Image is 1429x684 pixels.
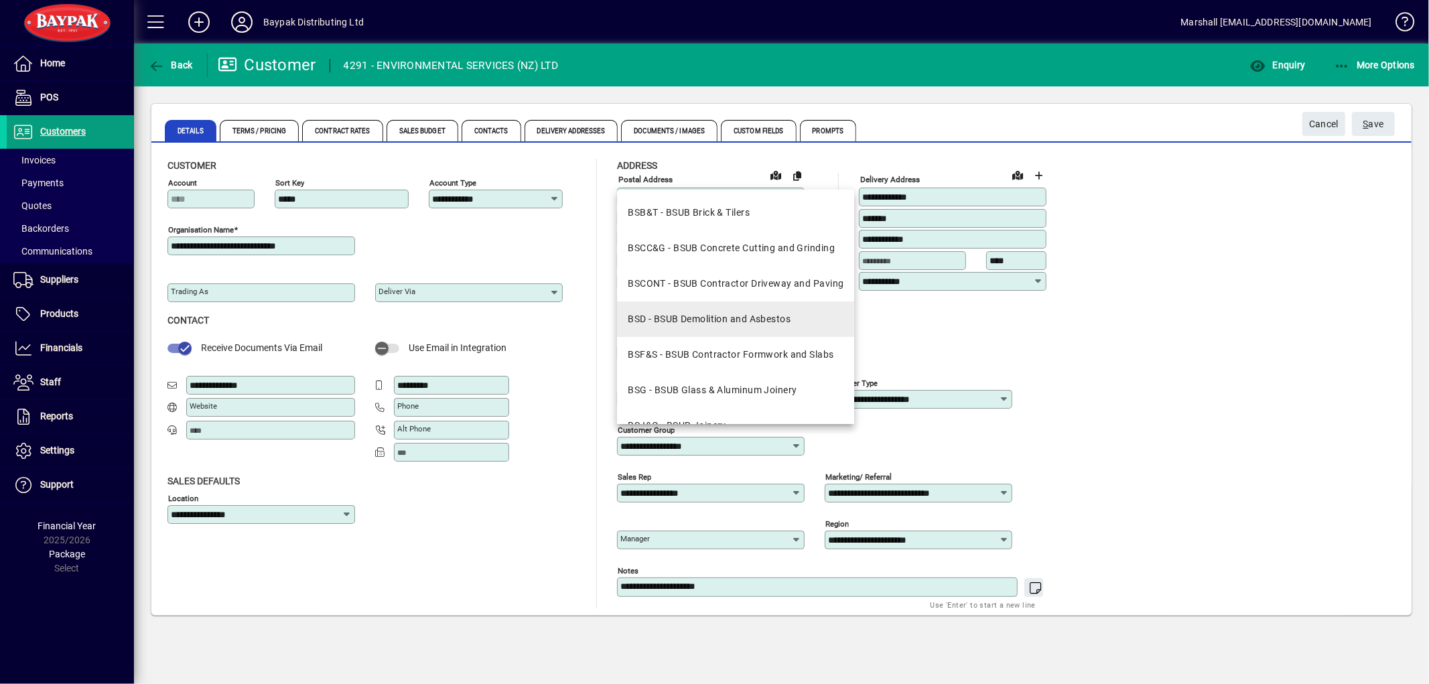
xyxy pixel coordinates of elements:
[168,493,198,502] mat-label: Location
[167,160,216,171] span: Customer
[167,315,209,326] span: Contact
[40,92,58,102] span: POS
[1352,112,1395,136] button: Save
[7,194,134,217] a: Quotes
[263,11,364,33] div: Baypak Distributing Ltd
[800,120,857,141] span: Prompts
[7,400,134,433] a: Reports
[168,225,234,234] mat-label: Organisation name
[7,47,134,80] a: Home
[397,401,419,411] mat-label: Phone
[620,534,650,543] mat-label: Manager
[40,274,78,285] span: Suppliers
[13,155,56,165] span: Invoices
[344,55,559,76] div: 4291 - ENVIRONMENTAL SERVICES (NZ) LTD
[7,297,134,331] a: Products
[145,53,196,77] button: Back
[40,445,74,456] span: Settings
[171,287,208,296] mat-label: Trading as
[787,165,808,186] button: Copy to Delivery address
[825,472,892,481] mat-label: Marketing/ Referral
[617,301,854,337] mat-option: BSD - BSUB Demolition and Asbestos
[931,597,1036,612] mat-hint: Use 'Enter' to start a new line
[617,372,854,408] mat-option: BSG - BSUB Glass & Aluminum Joinery
[1028,165,1050,186] button: Choose address
[49,549,85,559] span: Package
[7,172,134,194] a: Payments
[765,164,787,186] a: View on map
[379,287,415,296] mat-label: Deliver via
[1309,113,1339,135] span: Cancel
[7,149,134,172] a: Invoices
[628,241,835,255] div: BSCC&G - BSUB Concrete Cutting and Grinding
[7,434,134,468] a: Settings
[387,120,458,141] span: Sales Budget
[628,206,750,220] div: BSB&T - BSUB Brick & Tilers
[165,120,216,141] span: Details
[134,53,208,77] app-page-header-button: Back
[178,10,220,34] button: Add
[302,120,383,141] span: Contract Rates
[38,521,96,531] span: Financial Year
[167,476,240,486] span: Sales defaults
[40,308,78,319] span: Products
[40,479,74,490] span: Support
[825,519,849,528] mat-label: Region
[1249,60,1305,70] span: Enquiry
[201,342,322,353] span: Receive Documents Via Email
[628,277,843,291] div: BSCONT - BSUB Contractor Driveway and Paving
[617,337,854,372] mat-option: BSF&S - BSUB Contractor Formwork and Slabs
[628,383,797,397] div: BSG - BSUB Glass & Aluminum Joinery
[1363,119,1369,129] span: S
[168,178,197,188] mat-label: Account
[628,348,833,362] div: BSF&S - BSUB Contractor Formwork and Slabs
[621,120,718,141] span: Documents / Images
[1363,113,1384,135] span: ave
[397,424,431,433] mat-label: Alt Phone
[7,240,134,263] a: Communications
[628,419,726,433] div: BSJ&G - BSUB Joinery
[628,312,791,326] div: BSD - BSUB Demolition and Asbestos
[1331,53,1419,77] button: More Options
[218,54,316,76] div: Customer
[7,468,134,502] a: Support
[220,10,263,34] button: Profile
[13,223,69,234] span: Backorders
[13,246,92,257] span: Communications
[617,160,657,171] span: Address
[7,366,134,399] a: Staff
[7,217,134,240] a: Backorders
[617,195,854,230] mat-option: BSB&T - BSUB Brick & Tilers
[13,178,64,188] span: Payments
[40,126,86,137] span: Customers
[7,263,134,297] a: Suppliers
[721,120,796,141] span: Custom Fields
[1302,112,1345,136] button: Cancel
[40,411,73,421] span: Reports
[148,60,193,70] span: Back
[7,81,134,115] a: POS
[617,230,854,266] mat-option: BSCC&G - BSUB Concrete Cutting and Grinding
[429,178,476,188] mat-label: Account Type
[40,377,61,387] span: Staff
[1246,53,1308,77] button: Enquiry
[618,472,651,481] mat-label: Sales rep
[409,342,506,353] span: Use Email in Integration
[275,178,304,188] mat-label: Sort key
[220,120,299,141] span: Terms / Pricing
[618,425,675,434] mat-label: Customer group
[1007,164,1028,186] a: View on map
[1334,60,1416,70] span: More Options
[190,401,217,411] mat-label: Website
[618,565,638,575] mat-label: Notes
[40,58,65,68] span: Home
[40,342,82,353] span: Financials
[525,120,618,141] span: Delivery Addresses
[617,408,854,443] mat-option: BSJ&G - BSUB Joinery
[462,120,521,141] span: Contacts
[1181,11,1372,33] div: Marshall [EMAIL_ADDRESS][DOMAIN_NAME]
[7,332,134,365] a: Financials
[1385,3,1412,46] a: Knowledge Base
[13,200,52,211] span: Quotes
[617,266,854,301] mat-option: BSCONT - BSUB Contractor Driveway and Paving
